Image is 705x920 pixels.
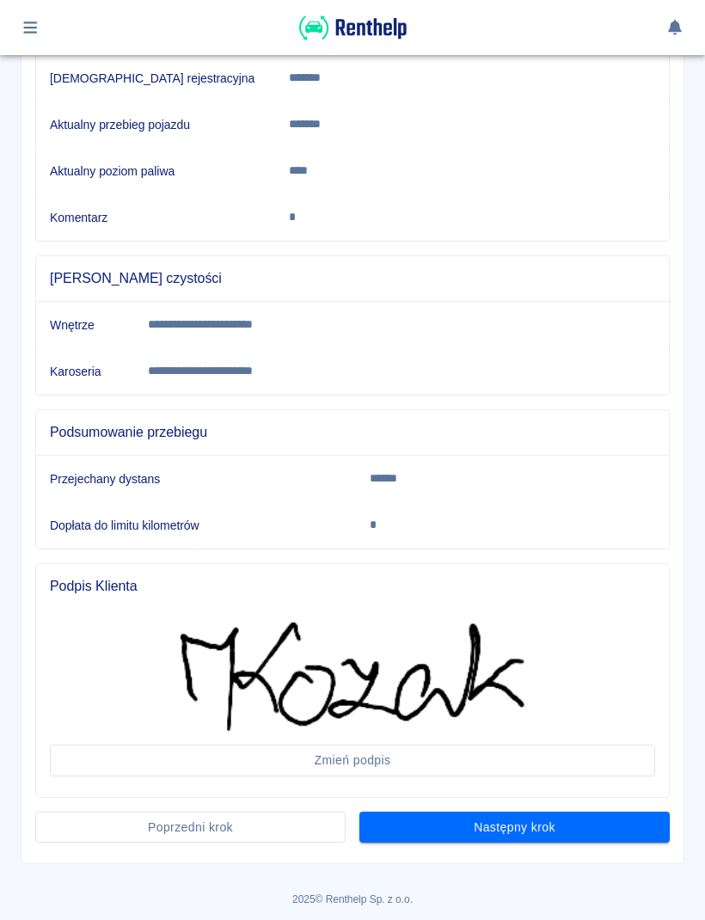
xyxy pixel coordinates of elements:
span: Podsumowanie przebiegu [50,424,655,441]
span: Podpis Klienta [50,578,655,595]
h6: Wnętrze [50,316,120,334]
img: Podpis [181,623,524,731]
img: Renthelp logo [299,14,407,42]
h6: Karoseria [50,363,120,380]
h6: Aktualny poziom paliwa [50,163,261,180]
button: Zmień podpis [50,745,655,776]
h6: Aktualny przebieg pojazdu [50,116,261,133]
button: Poprzedni krok [35,812,346,843]
span: [PERSON_NAME] czystości [50,270,655,287]
h6: [DEMOGRAPHIC_DATA] rejestracyjna [50,70,261,87]
h6: Dopłata do limitu kilometrów [50,517,342,534]
h6: Komentarz [50,209,261,226]
h6: Przejechany dystans [50,470,342,488]
button: Następny krok [359,812,670,843]
a: Renthelp logo [299,31,407,46]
